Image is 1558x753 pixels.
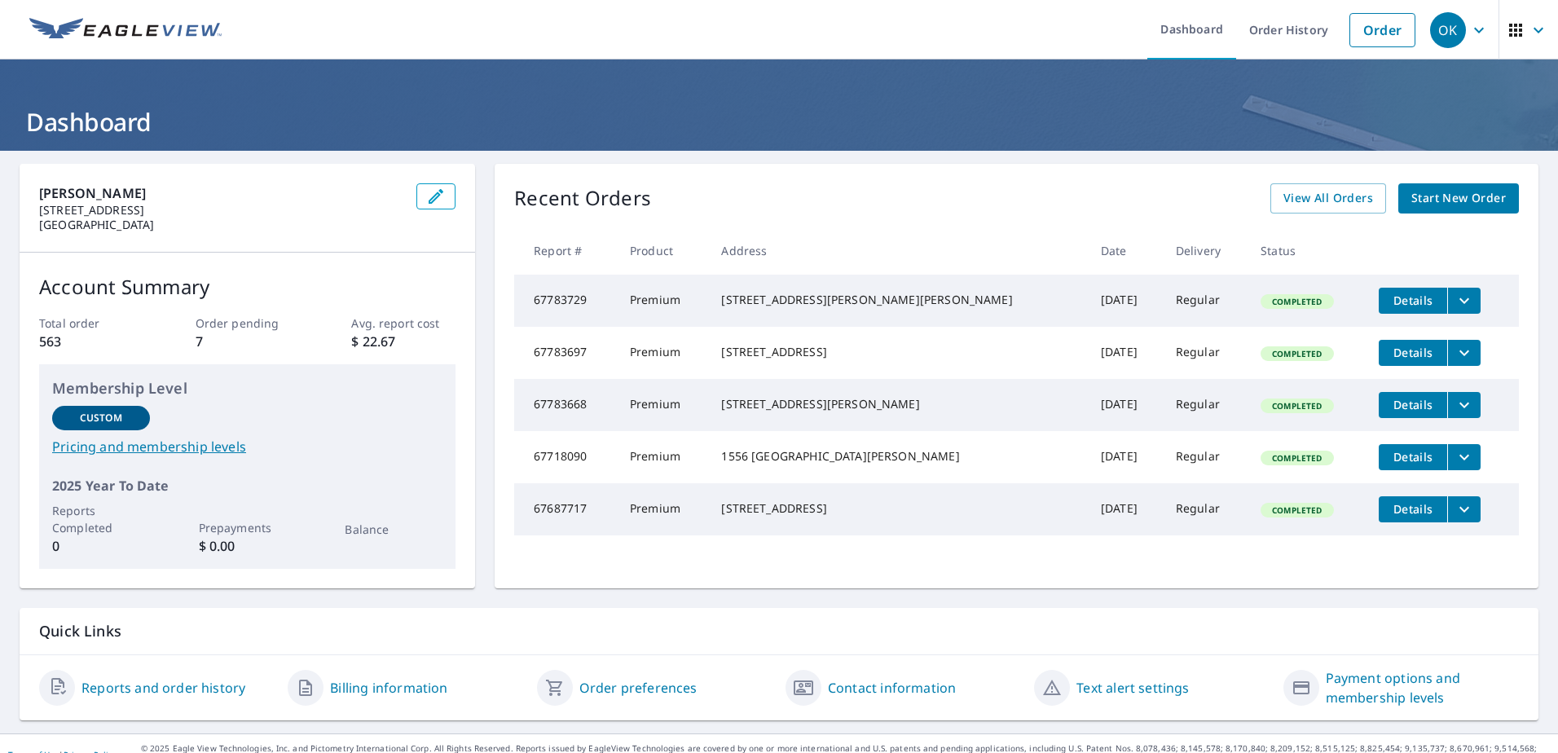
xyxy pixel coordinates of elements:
[1163,379,1248,431] td: Regular
[1389,449,1437,465] span: Details
[617,431,708,483] td: Premium
[1447,444,1481,470] button: filesDropdownBtn-67718090
[39,183,403,203] p: [PERSON_NAME]
[1163,227,1248,275] th: Delivery
[1411,188,1506,209] span: Start New Order
[1389,293,1437,308] span: Details
[351,315,456,332] p: Avg. report cost
[345,521,442,538] p: Balance
[52,502,150,536] p: Reports Completed
[39,332,143,351] p: 563
[1163,483,1248,535] td: Regular
[721,396,1074,412] div: [STREET_ADDRESS][PERSON_NAME]
[39,621,1519,641] p: Quick Links
[330,678,447,698] a: Billing information
[29,18,222,42] img: EV Logo
[81,678,245,698] a: Reports and order history
[514,183,651,214] p: Recent Orders
[39,315,143,332] p: Total order
[1349,13,1415,47] a: Order
[1088,379,1163,431] td: [DATE]
[514,275,617,327] td: 67783729
[80,411,122,425] p: Custom
[708,227,1087,275] th: Address
[196,315,300,332] p: Order pending
[1389,397,1437,412] span: Details
[1447,496,1481,522] button: filesDropdownBtn-67687717
[617,327,708,379] td: Premium
[1379,288,1447,314] button: detailsBtn-67783729
[39,272,456,302] p: Account Summary
[721,292,1074,308] div: [STREET_ADDRESS][PERSON_NAME][PERSON_NAME]
[1398,183,1519,214] a: Start New Order
[1447,392,1481,418] button: filesDropdownBtn-67783668
[514,431,617,483] td: 67718090
[20,105,1538,139] h1: Dashboard
[1248,227,1366,275] th: Status
[1447,288,1481,314] button: filesDropdownBtn-67783729
[1088,327,1163,379] td: [DATE]
[1163,431,1248,483] td: Regular
[721,448,1074,465] div: 1556 [GEOGRAPHIC_DATA][PERSON_NAME]
[52,437,442,456] a: Pricing and membership levels
[1283,188,1373,209] span: View All Orders
[1088,227,1163,275] th: Date
[1262,348,1331,359] span: Completed
[514,379,617,431] td: 67783668
[1389,345,1437,360] span: Details
[514,227,617,275] th: Report #
[617,483,708,535] td: Premium
[1262,296,1331,307] span: Completed
[514,327,617,379] td: 67783697
[721,344,1074,360] div: [STREET_ADDRESS]
[579,678,698,698] a: Order preferences
[39,203,403,218] p: [STREET_ADDRESS]
[1447,340,1481,366] button: filesDropdownBtn-67783697
[1270,183,1386,214] a: View All Orders
[1262,504,1331,516] span: Completed
[1163,327,1248,379] td: Regular
[1088,275,1163,327] td: [DATE]
[1430,12,1466,48] div: OK
[52,476,442,495] p: 2025 Year To Date
[1379,496,1447,522] button: detailsBtn-67687717
[196,332,300,351] p: 7
[52,377,442,399] p: Membership Level
[1076,678,1189,698] a: Text alert settings
[1262,452,1331,464] span: Completed
[617,379,708,431] td: Premium
[1379,340,1447,366] button: detailsBtn-67783697
[1088,483,1163,535] td: [DATE]
[1389,501,1437,517] span: Details
[514,483,617,535] td: 67687717
[828,678,956,698] a: Contact information
[1326,668,1519,707] a: Payment options and membership levels
[617,275,708,327] td: Premium
[617,227,708,275] th: Product
[199,519,297,536] p: Prepayments
[39,218,403,232] p: [GEOGRAPHIC_DATA]
[721,500,1074,517] div: [STREET_ADDRESS]
[1088,431,1163,483] td: [DATE]
[52,536,150,556] p: 0
[1379,444,1447,470] button: detailsBtn-67718090
[351,332,456,351] p: $ 22.67
[1163,275,1248,327] td: Regular
[1262,400,1331,412] span: Completed
[199,536,297,556] p: $ 0.00
[1379,392,1447,418] button: detailsBtn-67783668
